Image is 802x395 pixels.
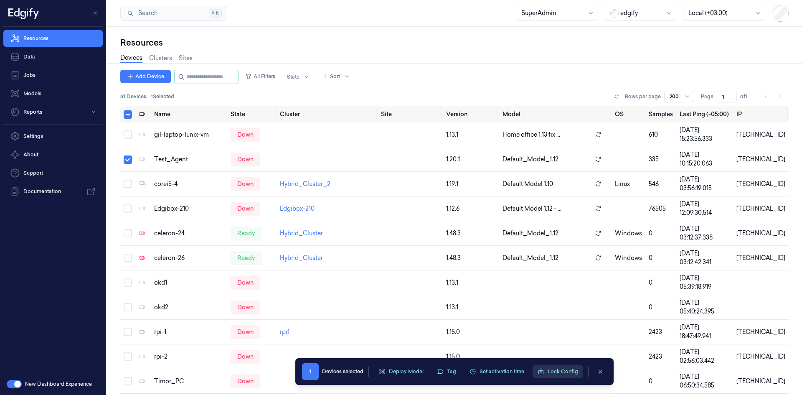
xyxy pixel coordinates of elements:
[615,254,642,262] p: windows
[680,200,730,217] div: [DATE] 12:09:30.514
[378,106,443,122] th: Site
[89,6,103,20] button: Toggle Navigation
[231,276,260,289] div: down
[124,278,132,287] button: Select row
[302,363,319,380] span: 1
[464,365,529,378] button: Set activation time
[446,303,496,312] div: 1.13.1
[154,352,224,361] div: rpi-2
[124,180,132,188] button: Select row
[446,352,496,361] div: 1.15.0
[231,153,260,166] div: down
[120,6,227,21] button: Search⌘K
[736,328,785,336] div: [TECHNICAL_ID]
[680,150,730,168] div: [DATE] 10:15:20.063
[649,278,673,287] div: 0
[680,298,730,316] div: [DATE] 05:40:24.395
[231,375,260,388] div: down
[736,352,785,361] div: [TECHNICAL_ID]
[124,352,132,361] button: Select row
[446,130,496,139] div: 1.13.1
[680,274,730,291] div: [DATE] 05:39:18.919
[680,224,730,242] div: [DATE] 03:12:37.338
[231,350,260,363] div: down
[676,106,733,122] th: Last Ping (-05:00)
[649,377,673,386] div: 0
[503,180,553,189] span: Default Model 1.10
[3,67,103,84] a: Jobs
[446,180,496,189] div: 1.19.1
[736,155,785,164] div: [TECHNICAL_ID]
[280,180,330,188] a: Hybrid_Cluster_2
[231,128,260,141] div: down
[3,48,103,65] a: Data
[446,328,496,336] div: 1.15.0
[680,323,730,341] div: [DATE] 18:47:49.941
[154,377,224,386] div: Timor_PC
[649,352,673,361] div: 2423
[154,328,224,336] div: rpi-1
[3,30,103,47] a: Resources
[124,254,132,262] button: Select row
[649,303,673,312] div: 0
[374,365,429,378] button: Deploy Model
[149,54,172,63] a: Clusters
[231,202,260,215] div: down
[680,175,730,193] div: [DATE] 03:56:19.015
[503,204,561,213] span: Default Model 1.12 - ...
[503,155,558,164] span: Default_Model_1.12
[154,254,224,262] div: celeron-26
[680,126,730,143] div: [DATE] 15:23:56.333
[227,106,277,122] th: State
[154,180,224,189] div: corei5-4
[3,128,103,145] a: Settings
[499,106,612,122] th: Model
[680,372,730,390] div: [DATE] 06:50:34.585
[124,377,132,385] button: Select row
[231,301,260,314] div: down
[154,130,224,139] div: gil-laptop-lunix-vm
[503,254,558,262] span: Default_Model_1.12
[154,303,224,312] div: okd2
[736,204,785,213] div: [TECHNICAL_ID]
[533,365,583,378] button: Lock Config
[615,180,642,189] p: linux
[649,229,673,238] div: 0
[736,377,785,386] div: [TECHNICAL_ID]
[649,130,673,139] div: 610
[740,93,754,100] span: of 1
[446,278,496,287] div: 1.13.1
[503,229,558,238] span: Default_Model_1.12
[3,85,103,102] a: Models
[277,106,378,122] th: Cluster
[594,365,607,378] button: clearSelection
[154,278,224,287] div: okd1
[3,104,103,120] button: Reports
[736,229,785,238] div: [TECHNICAL_ID]
[322,368,363,375] div: Devices selected
[120,93,147,100] span: 61 Devices ,
[736,254,785,262] div: [TECHNICAL_ID]
[649,328,673,336] div: 2423
[135,9,157,18] span: Search
[151,106,227,122] th: Name
[443,106,500,122] th: Version
[701,93,713,100] span: Page
[124,155,132,164] button: Select row
[124,130,132,139] button: Select row
[124,204,132,213] button: Select row
[124,303,132,311] button: Select row
[231,177,260,191] div: down
[615,229,642,238] p: windows
[280,254,323,262] a: Hybrid_Cluster
[124,110,132,119] button: Select all
[120,54,142,63] a: Devices
[124,229,132,237] button: Select row
[645,106,676,122] th: Samples
[280,328,289,336] a: rpi1
[280,205,315,212] a: Edgibox-210
[680,249,730,267] div: [DATE] 03:12:42.341
[3,183,103,200] a: Documentation
[736,180,785,189] div: [TECHNICAL_ID]
[3,146,103,163] button: About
